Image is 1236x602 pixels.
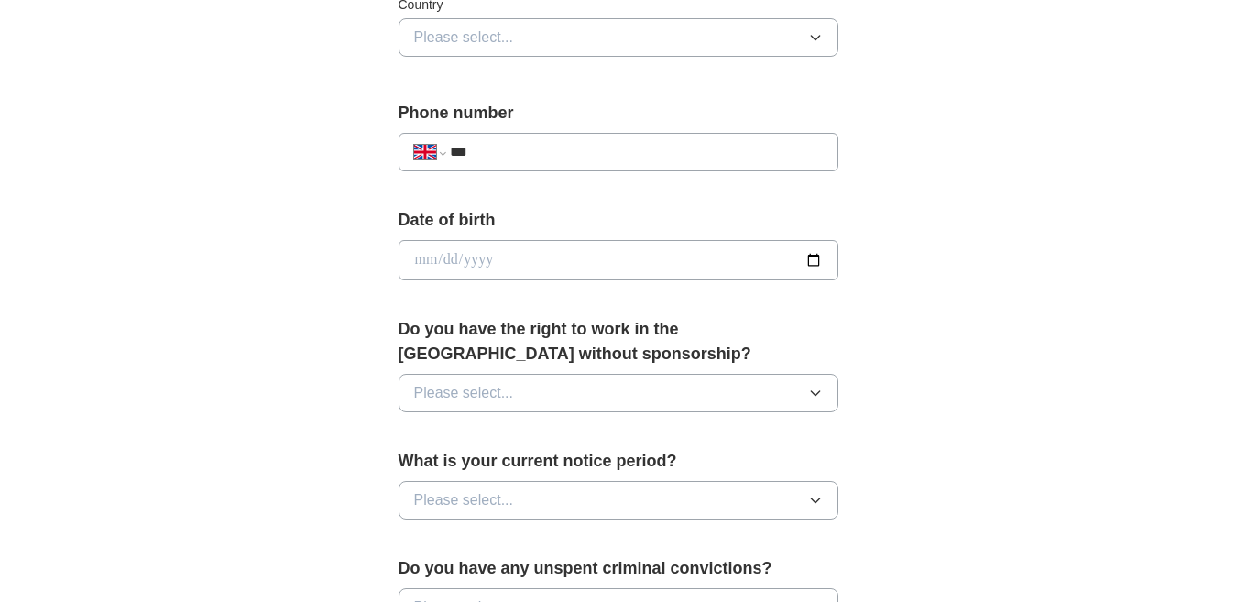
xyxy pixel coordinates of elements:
[414,27,514,49] span: Please select...
[414,382,514,404] span: Please select...
[399,481,838,520] button: Please select...
[399,18,838,57] button: Please select...
[399,101,838,126] label: Phone number
[399,317,838,367] label: Do you have the right to work in the [GEOGRAPHIC_DATA] without sponsorship?
[399,208,838,233] label: Date of birth
[399,374,838,412] button: Please select...
[399,556,838,581] label: Do you have any unspent criminal convictions?
[399,449,838,474] label: What is your current notice period?
[414,489,514,511] span: Please select...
